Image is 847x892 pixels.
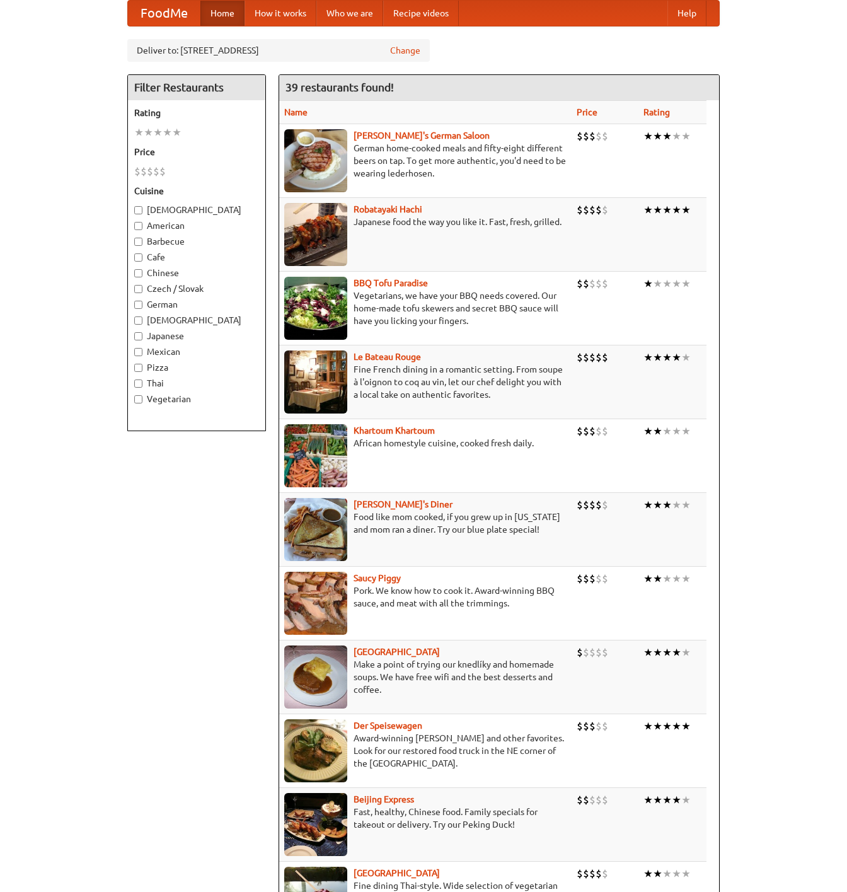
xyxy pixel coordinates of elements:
a: [PERSON_NAME]'s German Saloon [354,130,490,141]
li: $ [577,424,583,438]
li: $ [583,424,589,438]
input: Czech / Slovak [134,285,142,293]
li: ★ [643,867,653,881]
li: ★ [681,646,691,659]
li: $ [602,350,608,364]
li: ★ [643,646,653,659]
li: ★ [653,424,662,438]
label: American [134,219,259,232]
li: $ [577,646,583,659]
li: ★ [662,203,672,217]
label: Mexican [134,345,259,358]
li: ★ [653,572,662,586]
li: ★ [662,350,672,364]
li: $ [589,572,596,586]
li: $ [583,572,589,586]
li: $ [602,129,608,143]
li: $ [583,350,589,364]
li: $ [602,572,608,586]
input: Vegetarian [134,395,142,403]
label: German [134,298,259,311]
label: Czech / Slovak [134,282,259,295]
li: ★ [662,572,672,586]
img: beijing.jpg [284,793,347,856]
input: [DEMOGRAPHIC_DATA] [134,206,142,214]
li: ★ [643,719,653,733]
li: $ [134,165,141,178]
li: ★ [662,498,672,512]
a: Change [390,44,420,57]
a: FoodMe [128,1,200,26]
li: $ [577,572,583,586]
a: Name [284,107,308,117]
b: Le Bateau Rouge [354,352,421,362]
label: Chinese [134,267,259,279]
li: $ [589,129,596,143]
li: $ [596,793,602,807]
li: ★ [662,867,672,881]
input: American [134,222,142,230]
li: $ [583,203,589,217]
li: $ [596,129,602,143]
li: ★ [672,424,681,438]
li: ★ [681,719,691,733]
li: ★ [672,646,681,659]
li: ★ [153,125,163,139]
p: African homestyle cuisine, cooked fresh daily. [284,437,567,449]
li: $ [596,277,602,291]
li: ★ [643,793,653,807]
p: Pork. We know how to cook it. Award-winning BBQ sauce, and meat with all the trimmings. [284,584,567,610]
li: ★ [681,793,691,807]
ng-pluralize: 39 restaurants found! [285,81,394,93]
li: ★ [681,867,691,881]
li: ★ [134,125,144,139]
li: $ [589,867,596,881]
li: ★ [662,277,672,291]
label: Barbecue [134,235,259,248]
li: ★ [672,498,681,512]
label: [DEMOGRAPHIC_DATA] [134,314,259,327]
li: ★ [643,203,653,217]
li: ★ [653,498,662,512]
li: $ [577,350,583,364]
li: $ [583,498,589,512]
li: ★ [653,203,662,217]
li: $ [583,793,589,807]
img: czechpoint.jpg [284,646,347,709]
a: BBQ Tofu Paradise [354,278,428,288]
li: ★ [643,424,653,438]
a: Der Speisewagen [354,721,422,731]
p: German home-cooked meals and fifty-eight different beers on tap. To get more authentic, you'd nee... [284,142,567,180]
li: ★ [653,646,662,659]
img: robatayaki.jpg [284,203,347,266]
li: ★ [681,498,691,512]
input: Barbecue [134,238,142,246]
li: ★ [653,350,662,364]
li: $ [589,424,596,438]
a: Saucy Piggy [354,573,401,583]
li: $ [583,277,589,291]
label: Cafe [134,251,259,264]
li: ★ [653,277,662,291]
a: [GEOGRAPHIC_DATA] [354,868,440,878]
li: $ [577,277,583,291]
a: Beijing Express [354,794,414,804]
input: [DEMOGRAPHIC_DATA] [134,316,142,325]
li: $ [602,646,608,659]
li: $ [602,424,608,438]
li: $ [596,719,602,733]
li: $ [589,203,596,217]
li: $ [589,277,596,291]
li: $ [602,203,608,217]
a: Who we are [316,1,383,26]
li: $ [602,867,608,881]
input: Cafe [134,253,142,262]
li: $ [596,572,602,586]
b: [PERSON_NAME]'s Diner [354,499,452,509]
li: $ [596,498,602,512]
label: Vegetarian [134,393,259,405]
